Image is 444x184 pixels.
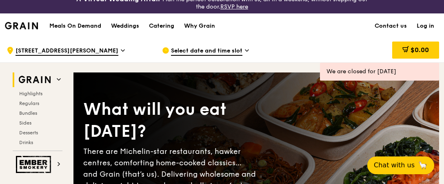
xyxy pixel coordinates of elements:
span: Highlights [19,91,42,96]
a: Weddings [106,14,144,38]
span: Drinks [19,140,33,145]
img: Grain [5,22,38,29]
div: Why Grain [184,14,215,38]
img: Grain web logo [16,72,53,87]
h1: Meals On Demand [49,22,101,30]
span: Select date and time slot [171,47,242,56]
span: Chat with us [374,160,415,170]
span: Regulars [19,101,39,106]
button: Chat with us🦙 [367,156,434,174]
span: Bundles [19,110,37,116]
span: 🦙 [418,160,428,170]
a: GrainGrain [5,13,38,37]
a: Catering [144,14,179,38]
span: Sides [19,120,31,126]
a: Contact us [370,14,412,38]
a: Log in [412,14,439,38]
a: RSVP here [220,3,248,10]
img: Ember Smokery web logo [16,156,53,173]
span: [STREET_ADDRESS][PERSON_NAME] [16,47,118,56]
div: Catering [149,14,174,38]
span: $0.00 [411,46,429,54]
span: Desserts [19,130,38,136]
div: We are closed for [DATE] [326,68,433,76]
div: What will you eat [DATE]? [83,99,256,142]
a: Why Grain [179,14,220,38]
div: Weddings [111,14,139,38]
